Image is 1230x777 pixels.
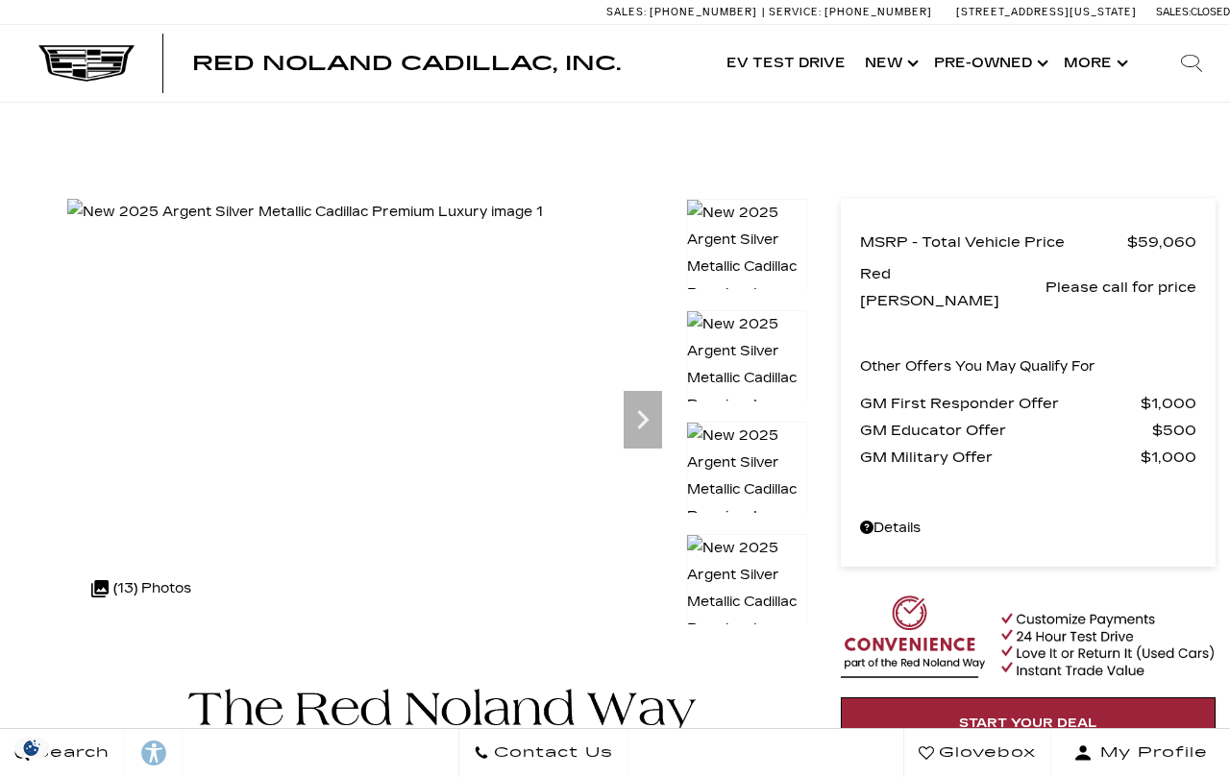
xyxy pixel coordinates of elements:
span: $59,060 [1127,229,1196,255]
span: Red [PERSON_NAME] [860,260,1045,314]
span: Service: [769,6,822,18]
section: Click to Open Cookie Consent Modal [10,738,54,758]
img: Opt-Out Icon [10,738,54,758]
span: My Profile [1093,740,1208,766]
a: GM First Responder Offer $1,000 [860,390,1196,417]
span: Contact Us [489,740,613,766]
span: Red Noland Cadillac, Inc. [192,52,621,75]
div: (13) Photos [82,566,201,612]
span: Sales: [1156,6,1191,18]
a: GM Educator Offer $500 [860,417,1196,444]
span: Glovebox [934,740,1036,766]
span: $1,000 [1141,444,1196,471]
span: Start Your Deal [959,716,1097,731]
span: GM Educator Offer [860,417,1152,444]
a: [STREET_ADDRESS][US_STATE] [956,6,1137,18]
span: $500 [1152,417,1196,444]
span: [PHONE_NUMBER] [650,6,757,18]
a: New [855,25,924,102]
span: GM First Responder Offer [860,390,1141,417]
div: Next [624,391,662,449]
a: MSRP - Total Vehicle Price $59,060 [860,229,1196,255]
a: Pre-Owned [924,25,1054,102]
span: [PHONE_NUMBER] [824,6,932,18]
img: New 2025 Argent Silver Metallic Cadillac Premium Luxury image 3 [686,422,807,558]
a: Service: [PHONE_NUMBER] [762,7,937,17]
a: Sales: [PHONE_NUMBER] [606,7,762,17]
button: More [1054,25,1134,102]
a: Details [860,515,1196,542]
img: New 2025 Argent Silver Metallic Cadillac Premium Luxury image 1 [686,199,807,335]
img: New 2025 Argent Silver Metallic Cadillac Premium Luxury image 2 [686,310,807,447]
a: EV Test Drive [717,25,855,102]
span: Closed [1191,6,1230,18]
button: Open user profile menu [1051,729,1230,777]
span: Search [30,740,110,766]
a: Contact Us [458,729,628,777]
img: New 2025 Argent Silver Metallic Cadillac Premium Luxury image 1 [67,199,543,226]
img: Cadillac Dark Logo with Cadillac White Text [38,45,135,82]
p: Other Offers You May Qualify For [860,353,1095,380]
span: Please call for price [1045,274,1196,301]
a: GM Military Offer $1,000 [860,444,1196,471]
a: Red [PERSON_NAME] Please call for price [860,260,1196,314]
span: GM Military Offer [860,444,1141,471]
a: Glovebox [903,729,1051,777]
img: New 2025 Argent Silver Metallic Cadillac Premium Luxury image 4 [686,534,807,670]
span: Sales: [606,6,647,18]
span: $1,000 [1141,390,1196,417]
a: Start Your Deal [841,697,1216,749]
span: MSRP - Total Vehicle Price [860,229,1127,255]
a: Red Noland Cadillac, Inc. [192,54,621,73]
